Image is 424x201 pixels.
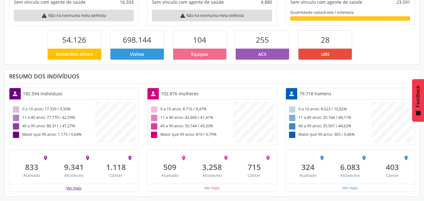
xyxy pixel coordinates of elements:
span: Domicílios ativos [56,51,93,57]
i: place [403,155,409,161]
i: warning [180,13,185,19]
span: 104 [193,34,206,45]
div: Quantidade cadastrada / estimada [290,10,410,15]
div: Maior que 90 anos: 810 / 0,79% [150,131,233,139]
div: Acamado [291,173,325,178]
div: Acamado [15,173,48,178]
div: 11 a 40 anos: 35.164 / 44,11% [288,114,372,122]
div: Acamado [153,173,186,178]
div: Câncer [376,173,409,178]
i: place [361,155,367,161]
div: 1.118 [99,162,132,172]
div: 324 [291,162,325,172]
span: Visitas [130,51,144,57]
div: 79.718 homens [297,88,334,99]
button: Ver mais [204,185,220,191]
i: place [319,155,325,161]
div: 102.876 mulheres [159,88,201,99]
span: Equipes [191,51,208,57]
div: 40 a 90 anos: 86.311 / 47,27% [12,122,95,131]
i: place [265,155,271,161]
span: ACS [258,51,266,57]
i: place [43,155,48,161]
div: 6.083 [334,162,367,172]
span: 255 [256,34,269,45]
div: 0 a 10 anos: 17.339 / 9,50% [12,105,95,114]
div: 509 [153,162,186,172]
i: place [181,155,186,161]
div: 9.341 [57,162,90,172]
div: Câncer [99,173,132,178]
i: place [127,155,133,161]
div: Alcoolismo [334,173,367,178]
div: Não há nenhuma meta definida [14,10,134,21]
i: person [12,90,19,97]
span: Feedback [415,85,421,107]
div: 40 a 90 anos: 50.744 / 49,33% [150,122,233,131]
div: 0 a 10 anos: 8.716 / 8,47% [150,105,233,114]
button: Feedback - Mostrar pesquisa [412,79,424,122]
button: Ver mais [66,185,82,191]
div: 403 [376,162,409,172]
div: 3.258 [195,162,228,172]
div: Maior que 90 anos: 365 / 0,46% [288,131,372,139]
span: UBS [321,51,330,57]
i: person [150,90,157,97]
div: 11 a 40 anos: 42.606 / 41,41% [150,114,233,122]
i: place [85,155,90,161]
button: Ver mais [342,185,358,191]
i: person [288,90,295,97]
i: place [223,155,229,161]
span: 698.144 [123,34,151,45]
span: 28 [321,34,330,45]
div: Resumo dos indivíduos [9,73,415,80]
div: 715 [238,162,271,172]
div: 182.594 indivíduos [21,88,65,99]
div: Alcoolismo [195,173,228,178]
i: warning [41,13,47,19]
div: Não há nenhuma meta definida [152,10,272,21]
span: 54.126 [62,34,86,45]
div: Alcoolismo [57,173,90,178]
div: Câncer [238,173,271,178]
div: 0 a 10 anos: 8.623 / 10,82% [288,105,372,114]
div: 40 a 90 anos: 35.567 / 44,62% [288,122,372,131]
div: 11 a 40 anos: 77.770 / 42,59% [12,114,95,122]
div: 833 [15,162,48,172]
div: Maior que 90 anos: 1.175 / 0,64% [12,131,95,139]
